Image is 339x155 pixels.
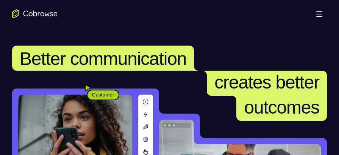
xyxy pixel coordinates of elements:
[20,49,186,69] span: Better communication
[12,9,58,18] a: Go to the home page
[244,97,319,117] span: outcomes
[214,72,319,92] span: creates better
